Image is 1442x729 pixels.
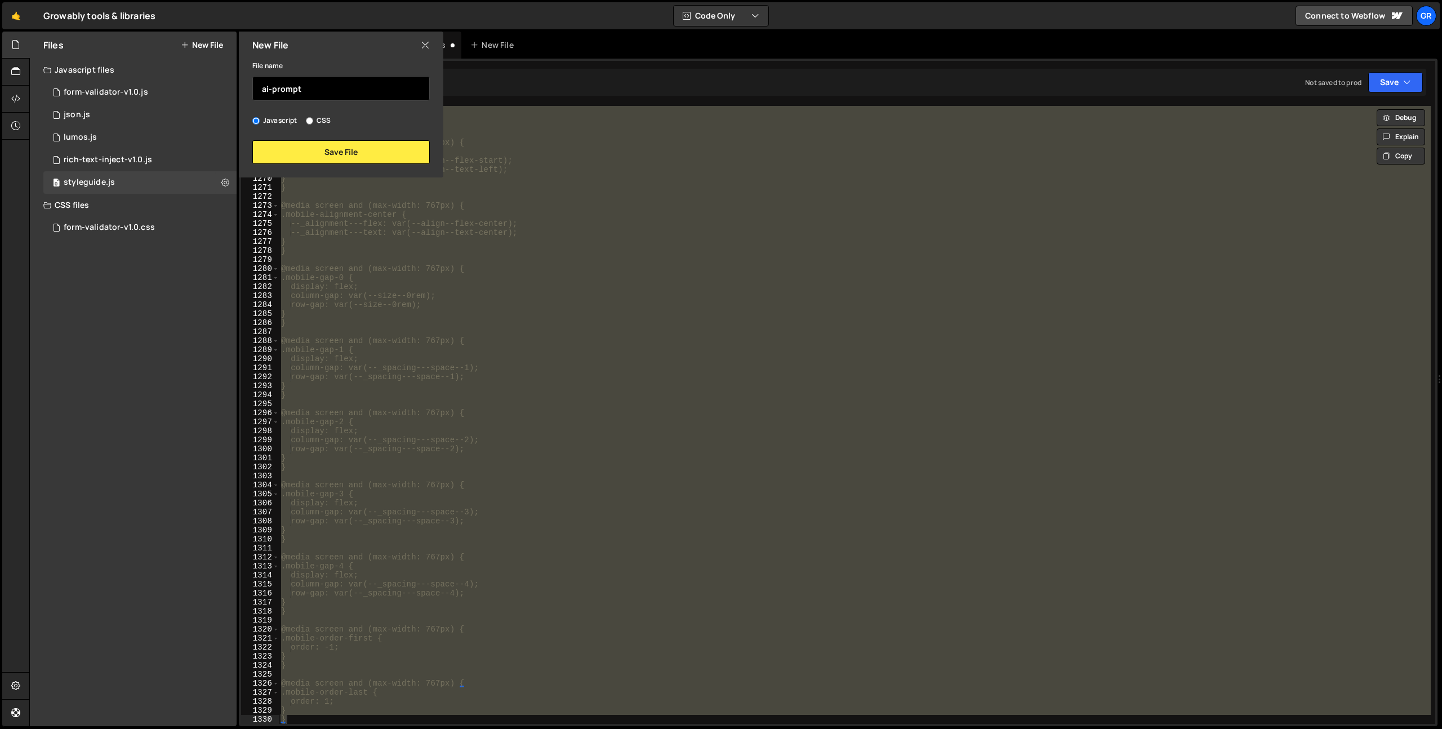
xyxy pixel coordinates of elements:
div: 1304 [241,481,279,490]
div: json.js [64,110,90,120]
div: 1295 [241,399,279,408]
div: 1297 [241,417,279,426]
div: 1299 [241,435,279,444]
div: lumos.js [64,132,97,143]
div: 1285 [241,309,279,318]
div: 1272 [241,192,279,201]
div: 1303 [241,472,279,481]
div: 1275 [241,219,279,228]
div: 1321 [241,634,279,643]
button: Copy [1377,148,1425,165]
div: 1279 [241,255,279,264]
div: 16001/43172.js [43,126,237,149]
button: Save File [252,140,430,164]
div: 1293 [241,381,279,390]
div: 1316 [241,589,279,598]
div: 1324 [241,661,279,670]
div: 1273 [241,201,279,210]
h2: Files [43,39,64,51]
div: 1310 [241,535,279,544]
div: 1286 [241,318,279,327]
div: 1313 [241,562,279,571]
div: 1307 [241,508,279,517]
div: 1296 [241,408,279,417]
label: CSS [306,115,331,126]
div: 1309 [241,526,279,535]
input: CSS [306,117,313,125]
div: 1287 [241,327,279,336]
div: 1302 [241,463,279,472]
a: 🤙 [2,2,30,29]
div: Not saved to prod [1305,78,1361,87]
div: CSS files [30,194,237,216]
div: 16001/46720.js [43,171,237,194]
div: rich-text-inject-v1.0.js [64,155,152,165]
div: 1281 [241,273,279,282]
div: 1294 [241,390,279,399]
div: 1290 [241,354,279,363]
button: Debug [1377,109,1425,126]
div: 1301 [241,454,279,463]
div: 1312 [241,553,279,562]
button: Explain [1377,128,1425,145]
div: 1323 [241,652,279,661]
div: 16001/42843.css [43,216,237,239]
div: New File [470,39,518,51]
input: Name [252,76,430,101]
div: 1330 [241,715,279,724]
div: 1291 [241,363,279,372]
div: 1300 [241,444,279,454]
label: Javascript [252,115,297,126]
div: 1319 [241,616,279,625]
button: New File [181,41,223,50]
h2: New File [252,39,288,51]
div: 1288 [241,336,279,345]
div: 16001/43154.js [43,104,237,126]
button: Code Only [674,6,768,26]
label: File name [252,60,283,72]
div: 1328 [241,697,279,706]
div: 16001/43069.js [43,149,237,171]
div: 1322 [241,643,279,652]
div: 1276 [241,228,279,237]
div: 1317 [241,598,279,607]
div: 1308 [241,517,279,526]
span: 0 [53,179,60,188]
div: 1270 [241,174,279,183]
a: Connect to Webflow [1296,6,1413,26]
div: 1305 [241,490,279,499]
div: 1306 [241,499,279,508]
div: styleguide.js [64,177,115,188]
div: 1327 [241,688,279,697]
div: 1314 [241,571,279,580]
div: 1282 [241,282,279,291]
div: 1277 [241,237,279,246]
div: 16001/42841.js [43,81,237,104]
div: 1271 [241,183,279,192]
div: 1315 [241,580,279,589]
div: form-validator-v1.0.css [64,223,155,233]
div: 1292 [241,372,279,381]
div: 1318 [241,607,279,616]
div: 1280 [241,264,279,273]
button: Save [1368,72,1423,92]
div: 1329 [241,706,279,715]
a: Gr [1416,6,1436,26]
div: 1298 [241,426,279,435]
div: 1278 [241,246,279,255]
div: form-validator-v1.0.js [64,87,148,97]
div: Growably tools & libraries [43,9,155,23]
div: 1284 [241,300,279,309]
div: 1289 [241,345,279,354]
input: Javascript [252,117,260,125]
div: 1326 [241,679,279,688]
div: 1320 [241,625,279,634]
div: 1325 [241,670,279,679]
div: Javascript files [30,59,237,81]
div: 1283 [241,291,279,300]
div: 1274 [241,210,279,219]
div: 1311 [241,544,279,553]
